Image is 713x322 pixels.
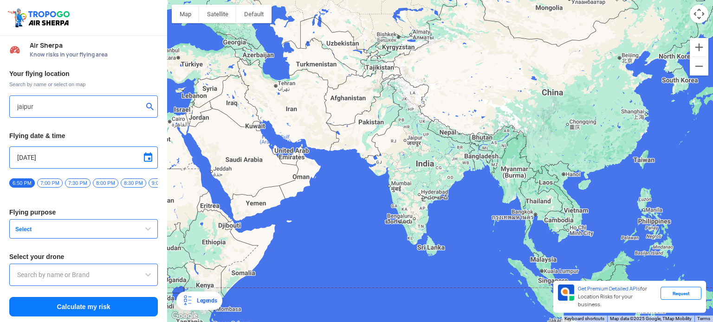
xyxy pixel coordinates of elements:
[9,70,158,77] h3: Your flying location
[17,101,143,112] input: Search your flying location
[690,57,708,76] button: Zoom out
[121,178,146,188] span: 8:30 PM
[610,316,692,321] span: Map data ©2025 Google, TMap Mobility
[697,316,710,321] a: Terms
[65,178,91,188] span: 7:30 PM
[564,316,604,322] button: Keyboard shortcuts
[690,5,708,23] button: Map camera controls
[9,253,158,260] h3: Select your drone
[17,269,150,280] input: Search by name or Brand
[149,178,174,188] span: 9:00 PM
[30,42,158,49] span: Air Sherpa
[17,152,150,163] input: Select Date
[9,178,35,188] span: 6:50 PM
[172,5,199,23] button: Show street map
[9,81,158,88] span: Search by name or select on map
[169,310,200,322] a: Open this area in Google Maps (opens a new window)
[37,178,63,188] span: 7:00 PM
[193,295,217,306] div: Legends
[7,7,73,28] img: ic_tgdronemaps.svg
[12,226,128,233] span: Select
[9,44,20,55] img: Risk Scores
[169,310,200,322] img: Google
[93,178,118,188] span: 8:00 PM
[9,133,158,139] h3: Flying date & time
[690,38,708,57] button: Zoom in
[574,284,661,309] div: for Location Risks for your business.
[30,51,158,58] span: Know risks in your flying area
[9,209,158,215] h3: Flying purpose
[9,219,158,239] button: Select
[558,284,574,301] img: Premium APIs
[578,285,640,292] span: Get Premium Detailed APIs
[199,5,236,23] button: Show satellite imagery
[9,297,158,316] button: Calculate my risk
[661,287,701,300] div: Request
[182,295,193,306] img: Legends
